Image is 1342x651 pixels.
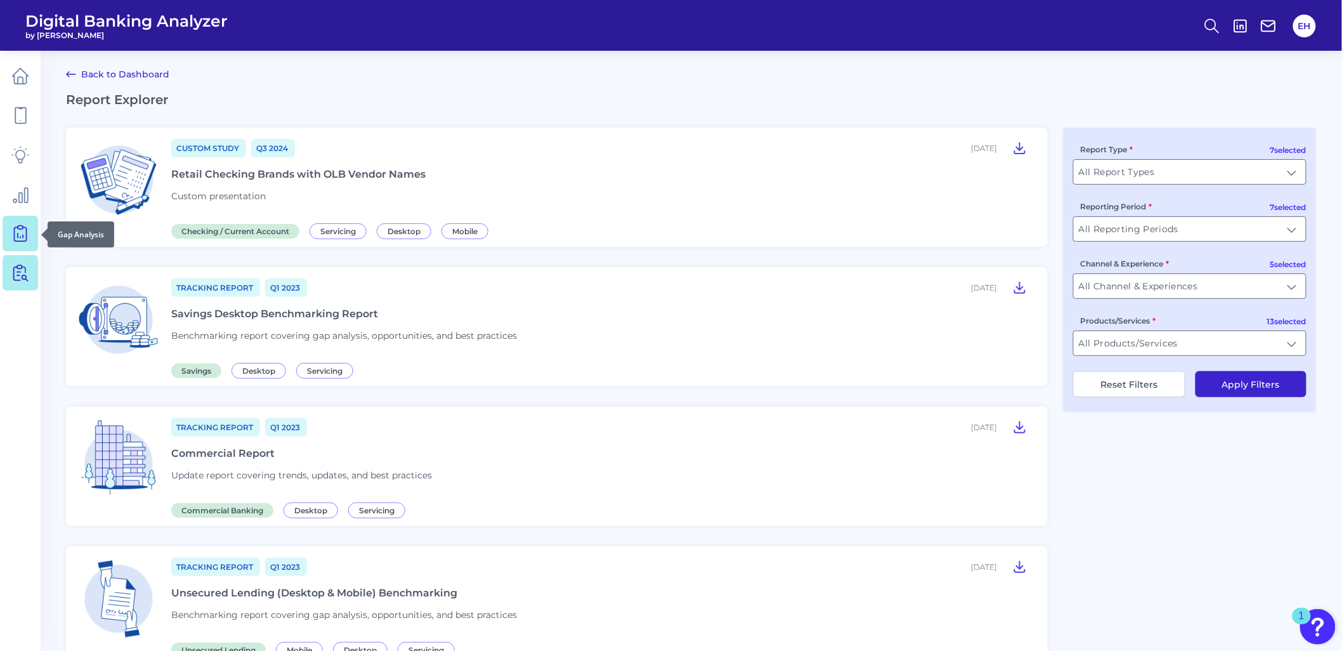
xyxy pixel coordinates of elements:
div: Savings Desktop Benchmarking Report [171,308,378,320]
div: [DATE] [971,423,997,432]
a: Q1 2023 [265,418,307,437]
div: 1 [1299,616,1305,633]
label: Reporting Period [1081,202,1152,211]
label: Report Type [1081,145,1133,154]
span: Mobile [441,223,488,239]
a: Servicing [296,364,358,376]
a: Desktop [231,364,291,376]
span: Commercial Banking [171,503,273,518]
a: Custom Study [171,139,246,157]
a: Back to Dashboard [66,67,169,82]
a: Savings [171,364,226,376]
span: by [PERSON_NAME] [25,30,228,40]
button: Open Resource Center, 1 new notification [1300,609,1336,645]
button: Reset Filters [1073,371,1185,397]
button: Apply Filters [1195,371,1306,397]
a: Servicing [309,225,372,237]
div: [DATE] [971,562,997,572]
a: Desktop [283,504,343,516]
a: Mobile [441,225,493,237]
a: Desktop [377,225,436,237]
label: Channel & Experience [1081,259,1169,268]
a: Q3 2024 [251,139,295,157]
span: Checking / Current Account [171,224,299,239]
a: Servicing [348,504,410,516]
a: Tracking Report [171,558,260,576]
span: Custom presentation [171,190,266,202]
button: Retail Checking Brands with OLB Vendor Names [1007,138,1033,158]
a: Q1 2023 [265,558,307,576]
div: [DATE] [971,283,997,293]
label: Products/Services [1081,316,1156,325]
span: Servicing [348,503,405,518]
a: Tracking Report [171,279,260,297]
span: Desktop [231,363,286,379]
a: Q1 2023 [265,279,307,297]
img: Savings [76,277,161,362]
span: Servicing [296,363,353,379]
span: Benchmarking report covering gap analysis, opportunities, and best practices [171,609,517,621]
div: Unsecured Lending (Desktop & Mobile) Benchmarking [171,587,457,599]
a: Checking / Current Account [171,225,304,237]
button: EH [1293,15,1316,37]
a: Tracking Report [171,418,260,437]
div: Gap Analysis [48,221,114,247]
button: Savings Desktop Benchmarking Report [1007,277,1033,298]
span: Digital Banking Analyzer [25,11,228,30]
h2: Report Explorer [66,92,1317,107]
a: Commercial Banking [171,504,278,516]
img: Commercial Banking [76,417,161,502]
span: Benchmarking report covering gap analysis, opportunities, and best practices [171,330,517,341]
div: [DATE] [971,143,997,153]
button: Unsecured Lending (Desktop & Mobile) Benchmarking [1007,556,1033,577]
span: Savings [171,364,221,378]
span: Desktop [377,223,431,239]
button: Commercial Report [1007,417,1033,437]
img: Checking / Current Account [76,138,161,223]
div: Commercial Report [171,447,275,459]
span: Update report covering trends, updates, and best practices [171,470,432,481]
span: Servicing [309,223,367,239]
img: Unsecured Lending [76,556,161,641]
span: Desktop [283,503,338,518]
div: Retail Checking Brands with OLB Vendor Names [171,168,426,180]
